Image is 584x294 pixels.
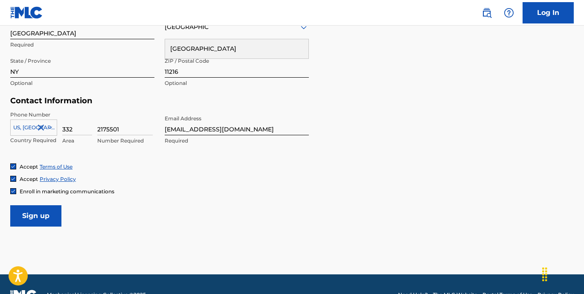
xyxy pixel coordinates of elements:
[538,262,552,287] div: Drag
[20,163,38,170] span: Accept
[10,41,154,49] p: Required
[165,39,308,58] div: [GEOGRAPHIC_DATA]
[165,79,309,87] p: Optional
[541,253,584,294] iframe: Chat Widget
[20,176,38,182] span: Accept
[10,79,154,87] p: Optional
[523,2,574,23] a: Log In
[11,164,16,169] img: checkbox
[10,137,57,144] p: Country Required
[97,137,153,145] p: Number Required
[40,163,73,170] a: Terms of Use
[478,4,495,21] a: Public Search
[10,96,309,106] h5: Contact Information
[504,8,514,18] img: help
[40,176,76,182] a: Privacy Policy
[165,137,309,145] p: Required
[20,188,114,195] span: Enroll in marketing communications
[10,205,61,227] input: Sign up
[500,4,517,21] div: Help
[482,8,492,18] img: search
[11,189,16,194] img: checkbox
[11,176,16,181] img: checkbox
[10,6,43,19] img: MLC Logo
[62,137,92,145] p: Area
